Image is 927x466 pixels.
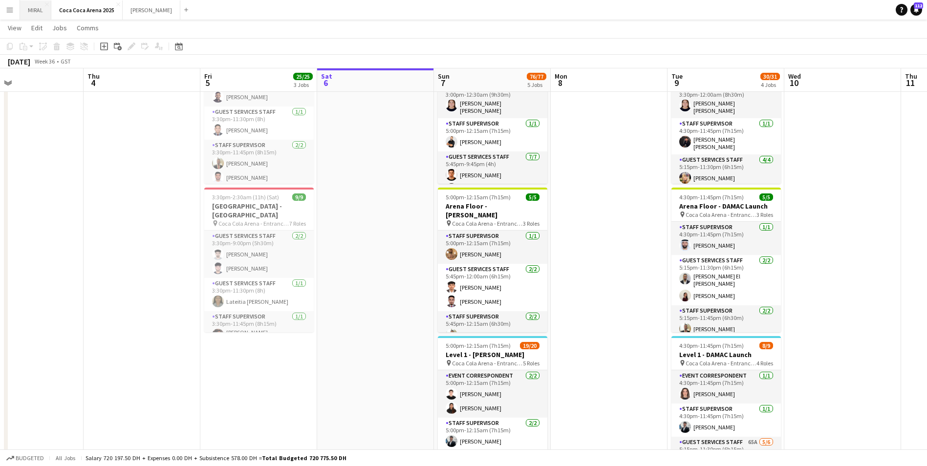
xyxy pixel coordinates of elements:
span: 76/77 [527,73,546,80]
span: 4 Roles [756,360,773,367]
app-card-role: Guest Services Staff1/13:30pm-12:00am (8h30m)[PERSON_NAME] [PERSON_NAME] [671,82,781,118]
span: 7 [436,77,450,88]
span: Sun [438,72,450,81]
app-card-role: Staff Supervisor2/25:00pm-12:15am (7h15m)[PERSON_NAME][PERSON_NAME] [438,418,547,465]
div: [DATE] [8,57,30,66]
h3: Level 1 - DAMAC Launch [671,350,781,359]
app-card-role: Guest Services Staff4/45:15pm-11:30pm (6h15m)[PERSON_NAME] [671,154,781,230]
span: Sat [321,72,332,81]
app-card-role: Staff Supervisor1/15:00pm-12:15am (7h15m)[PERSON_NAME] [438,118,547,151]
span: Thu [87,72,100,81]
button: Coca Coca Arena 2025 [51,0,123,20]
span: Jobs [52,23,67,32]
h3: [GEOGRAPHIC_DATA] - [GEOGRAPHIC_DATA] [204,202,314,219]
a: Edit [27,21,46,34]
app-card-role: Staff Supervisor1/14:30pm-11:45pm (7h15m)[PERSON_NAME] [671,403,781,437]
span: Thu [905,72,917,81]
app-card-role: Guest Services Staff2/23:30pm-9:00pm (5h30m)[PERSON_NAME][PERSON_NAME] [204,231,314,278]
span: 7 Roles [289,220,306,227]
span: Coca Cola Arena - Entrance F [686,211,756,218]
h3: Arena Floor - DAMAC Launch [671,202,781,211]
span: 5 Roles [523,360,539,367]
app-job-card: 4:30pm-11:45pm (7h15m)5/5Arena Floor - DAMAC Launch Coca Cola Arena - Entrance F3 RolesStaff Supe... [671,188,781,332]
app-card-role: Staff Supervisor2/25:15pm-11:45pm (6h30m)[PERSON_NAME] [671,305,781,353]
span: 9/9 [292,193,306,201]
app-job-card: 5:00pm-12:15am (7h15m) (Mon)5/5Arena Floor - [PERSON_NAME] Coca Cola Arena - Entrance F3 RolesSta... [438,188,547,332]
a: 112 [910,4,922,16]
button: [PERSON_NAME] [123,0,180,20]
span: Coca Cola Arena - Entrance F [218,220,289,227]
span: Week 36 [32,58,57,65]
app-card-role: Guest Services Staff1/13:00pm-12:30am (9h30m)[PERSON_NAME] [PERSON_NAME] [438,82,547,118]
span: Coca Cola Arena - Entrance F [452,360,523,367]
span: 3 Roles [523,220,539,227]
h3: Level 1 - [PERSON_NAME] [438,350,547,359]
span: All jobs [54,454,77,462]
span: 11 [904,77,917,88]
app-card-role: Staff Supervisor2/25:45pm-12:15am (6h30m)[PERSON_NAME] [438,311,547,359]
span: Wed [788,72,801,81]
app-job-card: 3:00pm-12:30am (9h30m) (Mon)26/26[GEOGRAPHIC_DATA] - [PERSON_NAME] Coca Cola Arena - Entrance F6 ... [438,39,547,184]
app-card-role: Staff Supervisor1/15:00pm-12:15am (7h15m)[PERSON_NAME] [438,231,547,264]
span: Comms [77,23,99,32]
app-card-role: Staff Supervisor2/23:30pm-11:45pm (8h15m)[PERSON_NAME][PERSON_NAME] [204,140,314,187]
span: 4 [86,77,100,88]
span: Coca Cola Arena - Entrance F [452,220,523,227]
a: Comms [73,21,103,34]
span: 5 [203,77,212,88]
span: View [8,23,22,32]
span: 9 [670,77,683,88]
span: 5/5 [759,193,773,201]
app-card-role: Guest Services Staff1/13:30pm-11:30pm (8h)Lateitia [PERSON_NAME] [204,278,314,311]
app-card-role: Event Correspondent1/14:30pm-11:45pm (7h15m)[PERSON_NAME] [671,370,781,403]
app-job-card: 3:30pm-2:30am (11h) (Sat)9/9[GEOGRAPHIC_DATA] - [GEOGRAPHIC_DATA] Coca Cola Arena - Entrance F7 R... [204,188,314,332]
span: 10 [787,77,801,88]
button: Budgeted [5,453,45,464]
span: Mon [555,72,567,81]
app-card-role: Staff Supervisor1/14:30pm-11:45pm (7h15m)[PERSON_NAME] [671,222,781,255]
app-card-role: Staff Supervisor1/14:30pm-11:45pm (7h15m)[PERSON_NAME] [PERSON_NAME] [671,118,781,154]
div: GST [61,58,71,65]
span: Edit [31,23,43,32]
span: 112 [914,2,923,9]
span: 5:00pm-12:15am (7h15m) (Mon) [446,342,520,349]
span: 25/25 [293,73,313,80]
app-card-role: Event Correspondent2/25:00pm-12:15am (7h15m)[PERSON_NAME][PERSON_NAME] [438,370,547,418]
span: Tue [671,72,683,81]
span: Fri [204,72,212,81]
div: Salary 720 197.50 DH + Expenses 0.00 DH + Subsistence 578.00 DH = [86,454,346,462]
a: View [4,21,25,34]
span: 5:00pm-12:15am (7h15m) (Mon) [446,193,526,201]
app-card-role: Guest Services Staff2/25:45pm-12:00am (6h15m)[PERSON_NAME][PERSON_NAME] [438,264,547,311]
div: 3 Jobs [294,81,312,88]
span: 8 [553,77,567,88]
h3: Arena Floor - [PERSON_NAME] [438,202,547,219]
app-card-role: Guest Services Staff1/13:30pm-11:30pm (8h)[PERSON_NAME] [204,106,314,140]
app-card-role: Guest Services Staff2/25:15pm-11:30pm (6h15m)[PERSON_NAME] El [PERSON_NAME][PERSON_NAME] [671,255,781,305]
app-card-role: Guest Services Staff7/75:45pm-9:45pm (4h)[PERSON_NAME] [438,151,547,273]
app-job-card: 3:30pm-12:00am (8h30m) (Wed)6/6[GEOGRAPHIC_DATA] - DAMAC Launch Coca Cola Arena - Entrance F3 Rol... [671,39,781,184]
span: 30/31 [760,73,780,80]
span: 8/9 [759,342,773,349]
span: 3 Roles [756,211,773,218]
app-card-role: Staff Supervisor1/13:30pm-11:45pm (8h15m)[PERSON_NAME] [PERSON_NAME] [204,311,314,347]
span: 4:30pm-11:45pm (7h15m) [679,342,744,349]
button: MIRAL [20,0,51,20]
div: 5 Jobs [527,81,546,88]
span: 6 [320,77,332,88]
a: Jobs [48,21,71,34]
span: 19/20 [520,342,539,349]
app-job-card: 3:30pm-11:45pm (8h15m)9/9Arena Floor - Kostcon Coca Cola Arena - Entrance F7 RolesGuest Services ... [204,39,314,184]
div: 4 Jobs [761,81,779,88]
span: 3:30pm-2:30am (11h) (Sat) [212,193,279,201]
span: 4:30pm-11:45pm (7h15m) [679,193,744,201]
span: Total Budgeted 720 775.50 DH [262,454,346,462]
span: 5/5 [526,193,539,201]
span: Coca Cola Arena - Entrance F [686,360,756,367]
